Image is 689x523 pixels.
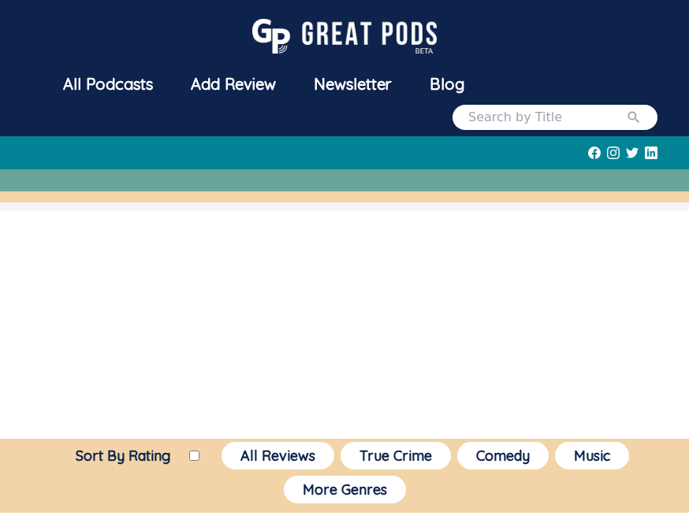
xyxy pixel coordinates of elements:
a: Comedy [454,439,552,473]
button: Music [555,442,629,469]
button: Comedy [457,442,549,469]
a: All Podcasts [44,64,172,105]
a: Add Review [172,64,295,105]
a: Blog [411,64,483,105]
button: All Reviews [222,442,334,469]
button: More Genres [284,476,406,503]
button: True Crime [341,442,451,469]
label: Sort By Rating [57,447,189,465]
img: GreatPods [252,19,437,54]
a: Music [552,439,632,473]
a: All Reviews [218,439,337,473]
input: Search by Title [468,108,626,127]
a: Newsletter [295,64,411,105]
a: True Crime [337,439,454,473]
